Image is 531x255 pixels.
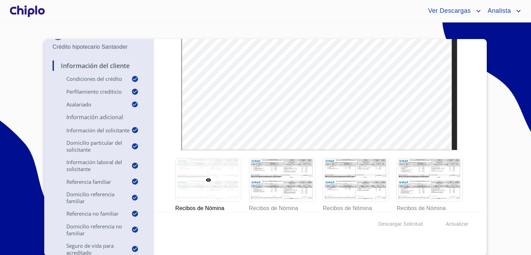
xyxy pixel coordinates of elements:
p: Domicilio Referencia Familiar [53,191,131,205]
img: Recibos de Nómina (últimos 3 meses) [249,159,315,201]
p: Domicilio Particular del Solicitante [53,139,131,153]
span: Descargar Solicitud [379,220,423,228]
p: Información Laboral del Solicitante [53,159,131,172]
p: Recibos de Nómina (últimos 3 meses) [249,201,314,221]
p: Información del Cliente [53,62,146,70]
button: Descargar Solicitud [376,218,426,230]
p: Referencia Familiar [53,178,131,185]
img: Recibos de Nómina (últimos 3 meses) [323,159,389,201]
p: Domicilio Referencia No Familiar [53,223,131,237]
span: Ver Descargas [423,6,474,17]
button: account of current user [423,6,482,17]
p: Condiciones del Crédito [53,75,131,82]
p: Referencia No Familiar [53,210,131,217]
span: Analista [483,6,514,17]
p: Asalariado [53,101,131,108]
p: Recibos de Nómina (últimos 3 meses) [175,201,241,221]
p: Información del Solicitante [53,127,131,134]
p: Perfilamiento crediticio [53,88,131,95]
p: Información adicional [53,113,146,121]
p: Crédito hipotecario Santander [53,43,146,51]
p: Recibos de Nómina (últimos 3 meses) [323,201,388,221]
span: Actualizar [446,220,468,228]
p: Recibos de Nómina (últimos 3 meses) [397,201,462,221]
button: account of current user [483,6,523,17]
button: Actualizar [443,218,471,230]
img: Recibos de Nómina (últimos 3 meses) [397,159,462,201]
